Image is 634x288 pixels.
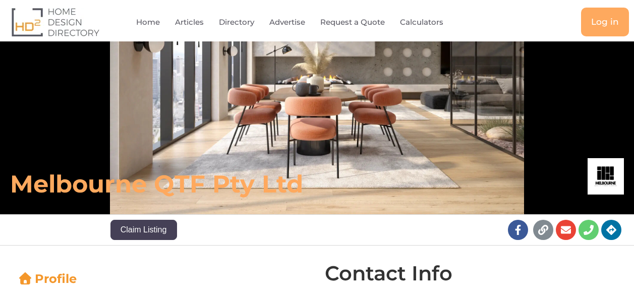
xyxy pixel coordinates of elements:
a: Articles [175,11,204,34]
a: Directory [219,11,254,34]
a: Calculators [400,11,443,34]
a: Log in [581,8,629,36]
a: Advertise [269,11,305,34]
nav: Menu [130,11,473,34]
h6: Melbourne QTF Pty Ltd [10,169,439,199]
h4: Contact Info [325,263,452,283]
a: Home [136,11,160,34]
button: Claim Listing [110,220,177,240]
a: Profile [18,271,77,286]
span: Log in [591,18,619,26]
a: Request a Quote [320,11,385,34]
